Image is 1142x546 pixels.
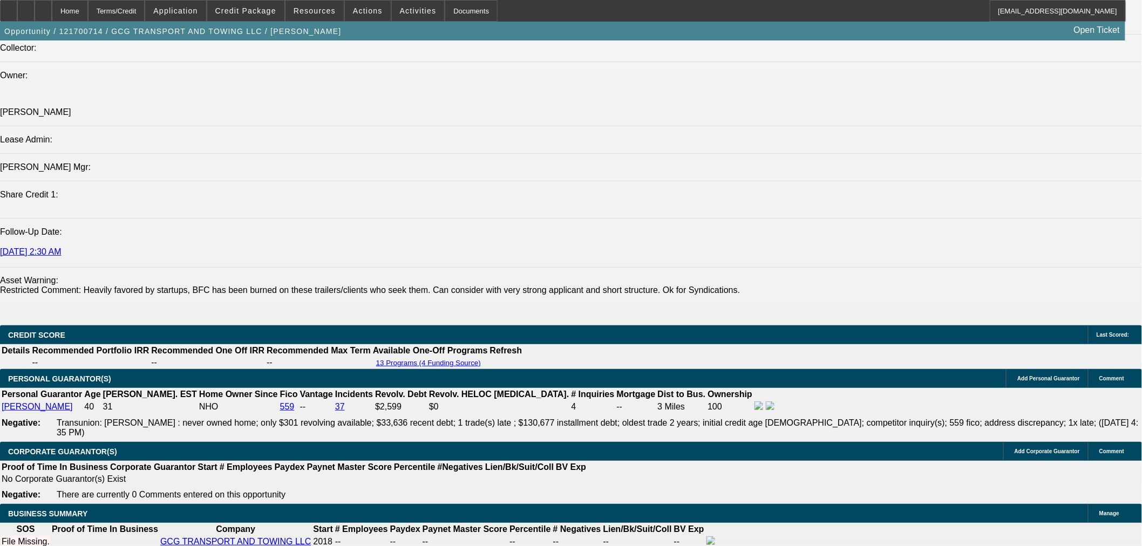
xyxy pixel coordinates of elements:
td: 100 [707,401,753,413]
b: Negative: [2,418,40,427]
a: Open Ticket [1070,21,1124,39]
span: Add Personal Guarantor [1017,376,1080,381]
b: Age [84,390,100,399]
th: Recommended Portfolio IRR [31,345,149,356]
button: Resources [285,1,344,21]
b: # Employees [335,524,388,534]
b: Paynet Master Score [307,462,392,472]
b: Corporate Guarantor [110,462,195,472]
b: BV Exp [556,462,586,472]
button: Application [145,1,206,21]
b: Ownership [708,390,752,399]
a: [PERSON_NAME] [2,402,73,411]
b: Lien/Bk/Suit/Coll [485,462,554,472]
b: Revolv. HELOC [MEDICAL_DATA]. [429,390,569,399]
td: -- [266,357,371,368]
b: Lien/Bk/Suit/Coll [603,524,672,534]
b: Percentile [509,524,550,534]
b: Fico [280,390,298,399]
span: Comment [1099,376,1124,381]
td: NHO [199,401,278,413]
span: CREDIT SCORE [8,331,65,339]
span: Comment [1099,448,1124,454]
b: Paynet Master Score [423,524,507,534]
b: Start [198,462,217,472]
button: Activities [392,1,445,21]
td: -- [616,401,656,413]
b: # Employees [220,462,273,472]
th: Recommended One Off IRR [151,345,265,356]
td: -- [31,357,149,368]
b: #Negatives [438,462,484,472]
span: CORPORATE GUARANTOR(S) [8,447,117,456]
b: Vantage [300,390,333,399]
img: facebook-icon.png [754,401,763,410]
a: GCG TRANSPORT AND TOWING LLC [160,537,311,546]
th: Recommended Max Term [266,345,371,356]
b: Paydex [390,524,420,534]
span: Manage [1099,510,1119,516]
th: Available One-Off Programs [372,345,488,356]
span: -- [335,537,341,546]
b: # Inquiries [571,390,614,399]
th: Proof of Time In Business [1,462,108,473]
b: Mortgage [617,390,656,399]
td: 3 Miles [657,401,706,413]
b: Incidents [335,390,373,399]
span: Activities [400,6,437,15]
b: Company [216,524,255,534]
th: Proof of Time In Business [51,524,159,535]
b: Percentile [394,462,435,472]
th: Details [1,345,30,356]
span: There are currently 0 Comments entered on this opportunity [57,490,285,499]
span: Actions [353,6,383,15]
img: linkedin-icon.png [766,401,774,410]
span: Add Corporate Guarantor [1015,448,1080,454]
td: No Corporate Guarantor(s) Exist [1,474,591,484]
span: PERSONAL GUARANTOR(S) [8,374,111,383]
span: BUSINESS SUMMARY [8,509,87,518]
b: Personal Guarantor [2,390,82,399]
b: Revolv. Debt [375,390,427,399]
img: facebook-icon.png [706,536,715,545]
span: Last Scored: [1097,332,1130,338]
th: SOS [1,524,50,535]
b: # Negatives [553,524,601,534]
b: Start [313,524,332,534]
th: Refresh [490,345,523,356]
b: Paydex [275,462,305,472]
button: 13 Programs (4 Funding Source) [373,358,484,367]
td: 40 [84,401,101,413]
button: Credit Package [207,1,284,21]
b: BV Exp [674,524,704,534]
span: Credit Package [215,6,276,15]
span: Application [153,6,198,15]
b: Negative: [2,490,40,499]
td: $2,599 [375,401,427,413]
td: 31 [103,401,198,413]
a: 37 [335,402,345,411]
span: Transunion: [PERSON_NAME] : never owned home; only $301 revolving available; $33,636 recent debt;... [57,418,1139,437]
td: 4 [570,401,615,413]
span: Opportunity / 121700714 / GCG TRANSPORT AND TOWING LLC / [PERSON_NAME] [4,27,342,36]
td: -- [151,357,265,368]
td: $0 [429,401,570,413]
b: Dist to Bus. [658,390,706,399]
td: -- [300,401,334,413]
a: 559 [280,402,295,411]
span: Resources [294,6,336,15]
button: Actions [345,1,391,21]
b: Home Owner Since [199,390,278,399]
b: [PERSON_NAME]. EST [103,390,197,399]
